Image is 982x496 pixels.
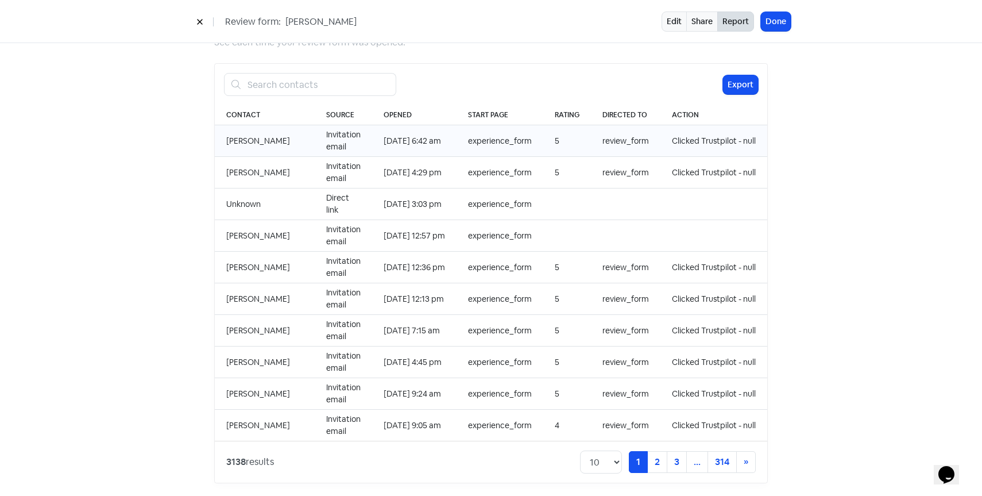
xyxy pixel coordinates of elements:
[215,315,315,347] td: [PERSON_NAME]
[591,157,660,189] td: review_form
[315,189,372,220] td: Direct link
[543,283,591,315] td: 5
[543,105,591,125] th: Rating
[591,252,660,283] td: review_form
[457,105,543,125] th: Start page
[215,125,315,157] td: [PERSON_NAME]
[315,283,372,315] td: Invitation email
[707,451,737,473] a: 314
[591,347,660,378] td: review_form
[543,315,591,347] td: 5
[660,410,767,441] td: Clicked Trustpilot - null
[457,220,543,252] td: experience_form
[660,157,767,189] td: Clicked Trustpilot - null
[215,189,315,220] td: Unknown
[315,220,372,252] td: Invitation email
[591,378,660,410] td: review_form
[372,105,457,125] th: Opened
[457,157,543,189] td: experience_form
[543,157,591,189] td: 5
[629,451,648,473] a: 1
[660,252,767,283] td: Clicked Trustpilot - null
[372,410,457,441] td: [DATE] 9:05 am
[543,252,591,283] td: 5
[660,315,767,347] td: Clicked Trustpilot - null
[543,378,591,410] td: 5
[717,11,754,32] button: Report
[457,252,543,283] td: experience_form
[372,125,457,157] td: [DATE] 6:42 am
[215,220,315,252] td: [PERSON_NAME]
[686,451,708,473] a: ...
[457,347,543,378] td: experience_form
[543,410,591,441] td: 4
[241,73,396,96] input: Search contacts
[934,450,971,485] iframe: chat widget
[215,157,315,189] td: [PERSON_NAME]
[372,252,457,283] td: [DATE] 12:36 pm
[315,157,372,189] td: Invitation email
[457,315,543,347] td: experience_form
[215,252,315,283] td: [PERSON_NAME]
[591,125,660,157] td: review_form
[660,105,767,125] th: Action
[315,410,372,441] td: Invitation email
[372,347,457,378] td: [DATE] 4:45 pm
[215,410,315,441] td: [PERSON_NAME]
[215,283,315,315] td: [PERSON_NAME]
[660,125,767,157] td: Clicked Trustpilot - null
[591,410,660,441] td: review_form
[457,378,543,410] td: experience_form
[457,189,543,220] td: experience_form
[660,347,767,378] td: Clicked Trustpilot - null
[372,220,457,252] td: [DATE] 12:57 pm
[226,455,274,469] div: results
[723,75,758,94] button: Export
[315,252,372,283] td: Invitation email
[315,125,372,157] td: Invitation email
[543,347,591,378] td: 5
[372,283,457,315] td: [DATE] 12:13 pm
[761,12,791,31] button: Done
[215,105,315,125] th: Contact
[591,105,660,125] th: Directed to
[662,11,687,32] a: Edit
[372,378,457,410] td: [DATE] 9:24 am
[226,456,246,468] strong: 3138
[372,315,457,347] td: [DATE] 7:15 am
[372,157,457,189] td: [DATE] 4:29 pm
[215,378,315,410] td: [PERSON_NAME]
[315,315,372,347] td: Invitation email
[744,456,748,468] span: »
[543,125,591,157] td: 5
[457,125,543,157] td: experience_form
[372,189,457,220] td: [DATE] 3:03 pm
[591,283,660,315] td: review_form
[660,283,767,315] td: Clicked Trustpilot - null
[457,283,543,315] td: experience_form
[660,378,767,410] td: Clicked Trustpilot - null
[315,105,372,125] th: Source
[736,451,756,473] a: Next
[686,11,718,32] a: Share
[315,378,372,410] td: Invitation email
[667,451,687,473] a: 3
[215,347,315,378] td: [PERSON_NAME]
[647,451,667,473] a: 2
[457,410,543,441] td: experience_form
[315,347,372,378] td: Invitation email
[225,15,281,29] span: Review form:
[591,315,660,347] td: review_form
